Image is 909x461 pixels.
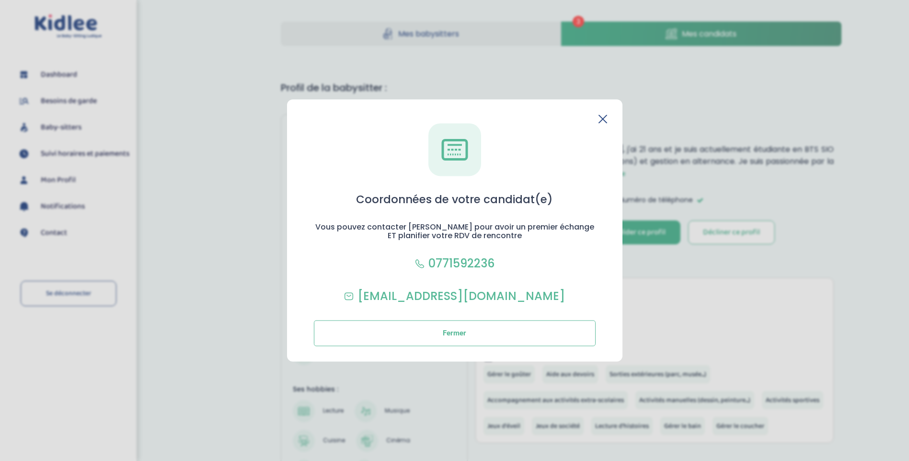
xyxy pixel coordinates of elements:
[415,255,495,273] a: 0771592236
[314,321,596,346] button: Fermer
[344,288,565,305] a: [EMAIL_ADDRESS][DOMAIN_NAME]
[314,223,596,240] h2: Vous pouvez contacter [PERSON_NAME] pour avoir un premier échange ET planifier votre RDV de renco...
[428,255,495,273] p: 0771592236
[356,191,553,207] h1: Coordonnées de votre candidat(e)
[357,288,565,305] p: [EMAIL_ADDRESS][DOMAIN_NAME]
